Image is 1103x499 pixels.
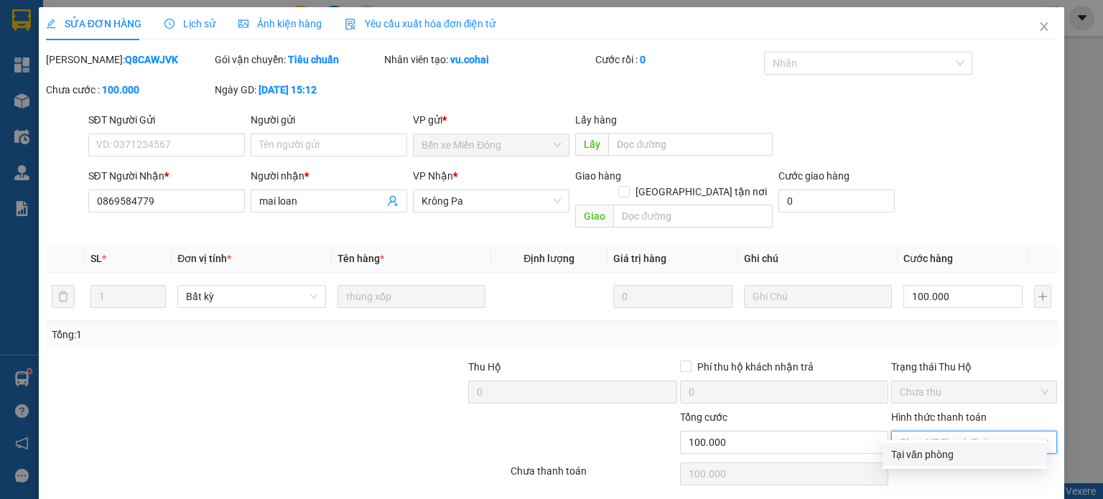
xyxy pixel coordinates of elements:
[238,19,248,29] span: picture
[345,18,496,29] span: Yêu cầu xuất hóa đơn điện tử
[186,286,317,307] span: Bất kỳ
[575,170,621,182] span: Giao hàng
[46,82,212,98] div: Chưa cước :
[692,359,819,375] span: Phí thu hộ khách nhận trả
[680,411,727,423] span: Tổng cước
[509,463,678,488] div: Chưa thanh toán
[46,18,141,29] span: SỬA ĐƠN HÀNG
[259,84,317,95] b: [DATE] 15:12
[164,18,215,29] span: Lịch sử
[903,253,953,264] span: Cước hàng
[1034,285,1051,308] button: plus
[575,114,617,126] span: Lấy hàng
[900,432,1048,453] span: Chọn HT Thanh Toán
[422,134,561,156] span: Bến xe Miền Đông
[88,112,245,128] div: SĐT Người Gửi
[778,170,850,182] label: Cước giao hàng
[164,19,174,29] span: clock-circle
[52,285,75,308] button: delete
[251,168,407,184] div: Người nhận
[215,82,381,98] div: Ngày GD:
[575,133,608,156] span: Lấy
[630,184,773,200] span: [GEOGRAPHIC_DATA] tận nơi
[238,18,322,29] span: Ảnh kiện hàng
[46,52,212,67] div: [PERSON_NAME]:
[288,54,339,65] b: Tiêu chuẩn
[738,245,898,273] th: Ghi chú
[450,54,489,65] b: vu.cohai
[778,190,895,213] input: Cước giao hàng
[744,285,892,308] input: Ghi Chú
[613,205,773,228] input: Dọc đường
[102,84,139,95] b: 100.000
[468,361,501,373] span: Thu Hộ
[640,54,646,65] b: 0
[613,253,666,264] span: Giá trị hàng
[177,253,231,264] span: Đơn vị tính
[338,253,384,264] span: Tên hàng
[413,112,569,128] div: VP gửi
[891,359,1057,375] div: Trạng thái Thu Hộ
[52,327,427,342] div: Tổng: 1
[1024,7,1064,47] button: Close
[251,112,407,128] div: Người gửi
[613,285,732,308] input: 0
[891,411,987,423] label: Hình thức thanh toán
[900,381,1048,403] span: Chưa thu
[891,447,1038,462] div: Tại văn phòng
[1038,21,1050,32] span: close
[88,168,245,184] div: SĐT Người Nhận
[90,253,102,264] span: SL
[345,19,356,30] img: icon
[422,190,561,212] span: Krông Pa
[523,253,574,264] span: Định lượng
[575,205,613,228] span: Giao
[384,52,592,67] div: Nhân viên tạo:
[608,133,773,156] input: Dọc đường
[125,54,178,65] b: Q8CAWJVK
[215,52,381,67] div: Gói vận chuyển:
[413,170,453,182] span: VP Nhận
[338,285,485,308] input: VD: Bàn, Ghế
[387,195,399,207] span: user-add
[595,52,761,67] div: Cước rồi :
[46,19,56,29] span: edit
